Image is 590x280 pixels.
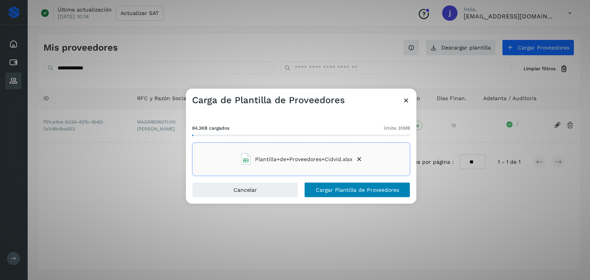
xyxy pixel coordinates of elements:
[192,95,345,106] h3: Carga de Plantilla de Proveedores
[192,125,229,132] span: 84.3KB cargados
[255,155,352,163] span: Plantilla+de+Proveedores+Cidvid.xlsx
[192,182,298,198] button: Cancelar
[384,125,410,132] span: límite 30MB
[234,187,257,193] span: Cancelar
[304,182,410,198] button: Cargar Plantilla de Proveedores
[316,187,399,193] span: Cargar Plantilla de Proveedores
